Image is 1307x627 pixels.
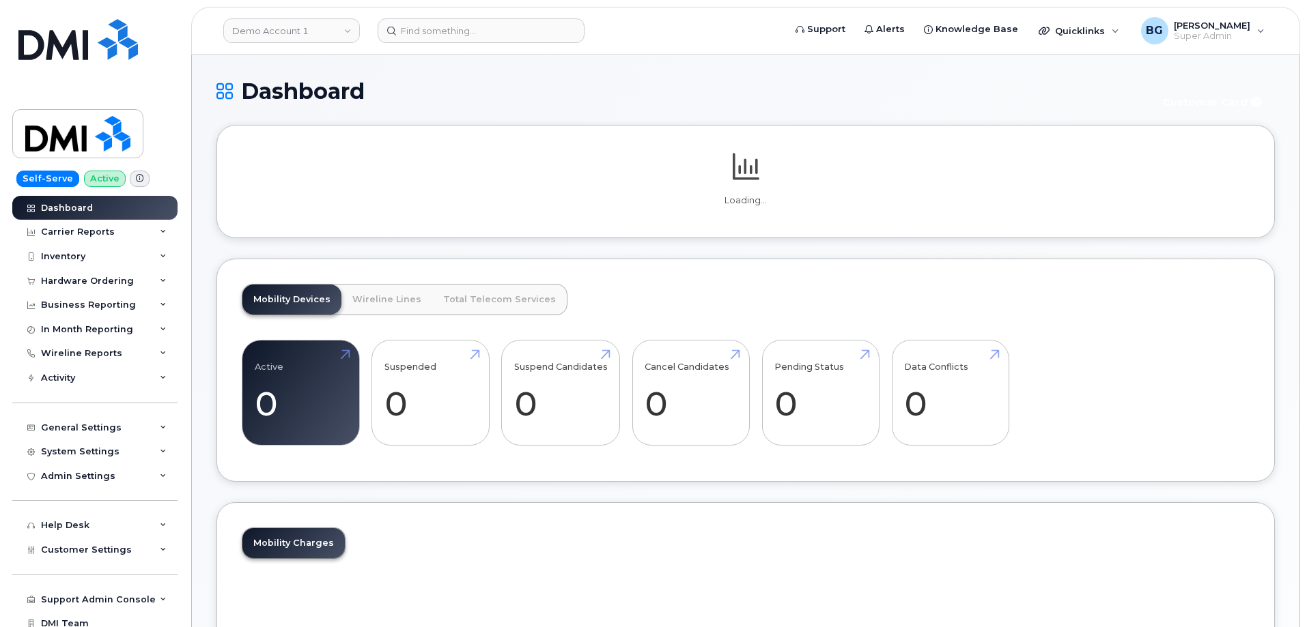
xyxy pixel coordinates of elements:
p: Loading... [242,194,1250,207]
button: Customer Card [1152,90,1275,114]
a: Suspended 0 [384,348,477,438]
a: Pending Status 0 [774,348,867,438]
a: Total Telecom Services [432,285,567,315]
a: Mobility Devices [242,285,341,315]
a: Active 0 [255,348,347,438]
a: Cancel Candidates 0 [645,348,737,438]
a: Data Conflicts 0 [904,348,996,438]
h1: Dashboard [216,79,1145,103]
a: Suspend Candidates 0 [514,348,608,438]
a: Mobility Charges [242,528,345,558]
a: Wireline Lines [341,285,432,315]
